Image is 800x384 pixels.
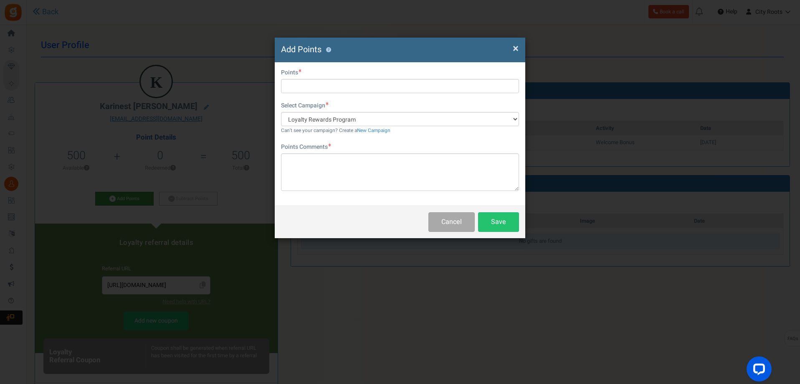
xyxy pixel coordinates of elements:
[513,41,519,56] span: ×
[281,143,331,151] label: Points Comments
[281,69,301,77] label: Points
[357,127,390,134] a: New Campaign
[281,127,390,134] small: Can't see your campaign? Create a
[281,43,322,56] span: Add Points
[281,102,329,110] label: Select Campaign
[428,212,475,232] button: Cancel
[326,47,331,53] button: ?
[478,212,519,232] button: Save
